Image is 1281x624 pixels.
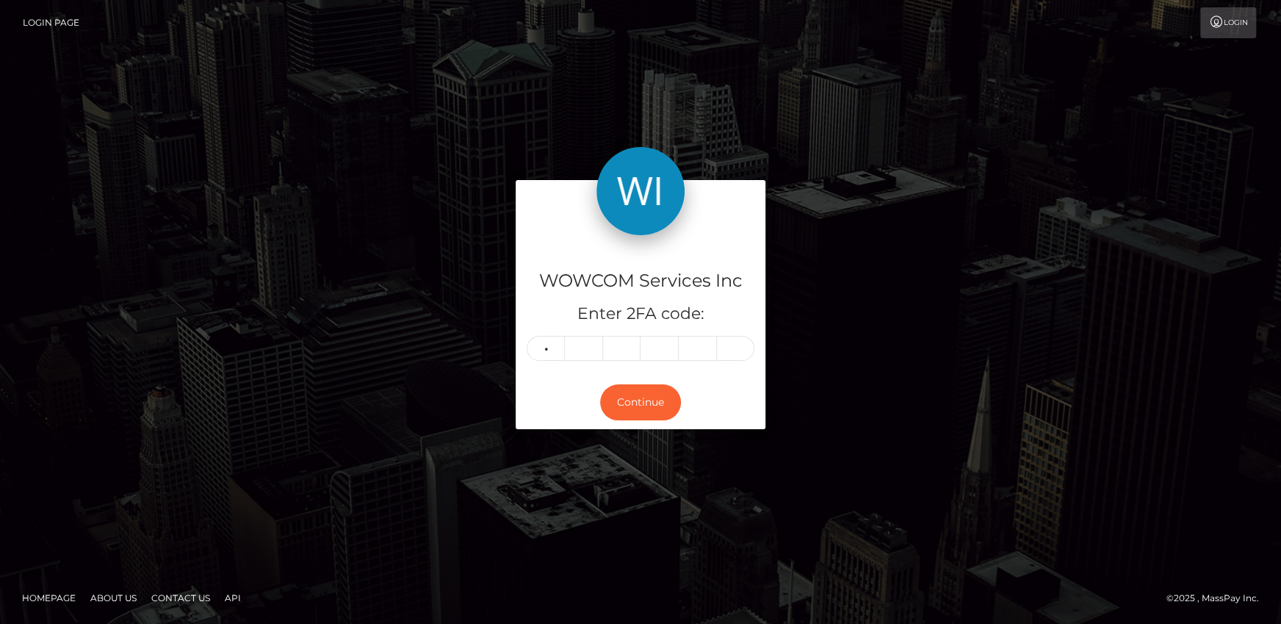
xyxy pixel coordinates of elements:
[1200,7,1256,38] a: Login
[145,587,216,609] a: Contact Us
[527,303,754,326] h5: Enter 2FA code:
[527,268,754,294] h4: WOWCOM Services Inc
[219,587,247,609] a: API
[1166,590,1270,606] div: © 2025 , MassPay Inc.
[84,587,142,609] a: About Us
[23,7,79,38] a: Login Page
[16,587,82,609] a: Homepage
[596,147,685,235] img: WOWCOM Services Inc
[600,384,681,420] button: Continue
